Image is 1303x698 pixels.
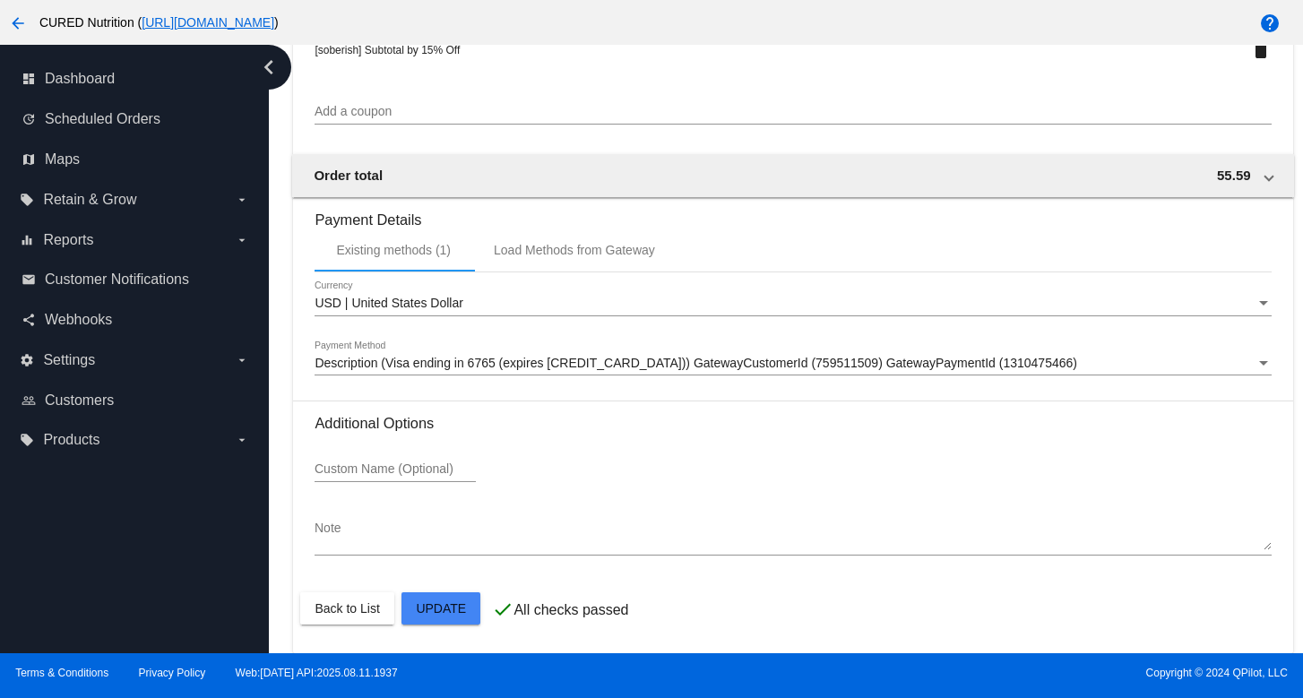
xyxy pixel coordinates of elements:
[300,592,393,625] button: Back to List
[43,432,99,448] span: Products
[22,65,249,93] a: dashboard Dashboard
[20,353,34,367] i: settings
[235,233,249,247] i: arrow_drop_down
[315,297,1271,311] mat-select: Currency
[235,193,249,207] i: arrow_drop_down
[667,667,1288,679] span: Copyright © 2024 QPilot, LLC
[22,152,36,167] i: map
[315,415,1271,432] h3: Additional Options
[315,601,379,616] span: Back to List
[45,392,114,409] span: Customers
[315,356,1077,370] span: Description (Visa ending in 6765 (expires [CREDIT_CARD_DATA])) GatewayCustomerId (759511509) Gate...
[315,44,460,56] span: [soberish] Subtotal by 15% Off
[22,272,36,287] i: email
[416,601,466,616] span: Update
[45,111,160,127] span: Scheduled Orders
[20,433,34,447] i: local_offer
[22,386,249,415] a: people_outline Customers
[43,192,136,208] span: Retain & Grow
[492,599,513,620] mat-icon: check
[315,357,1271,371] mat-select: Payment Method
[22,105,249,134] a: update Scheduled Orders
[315,296,462,310] span: USD | United States Dollar
[401,592,480,625] button: Update
[235,353,249,367] i: arrow_drop_down
[255,53,283,82] i: chevron_left
[39,15,279,30] span: CURED Nutrition ( )
[20,233,34,247] i: equalizer
[45,151,80,168] span: Maps
[22,306,249,334] a: share Webhooks
[139,667,206,679] a: Privacy Policy
[43,352,95,368] span: Settings
[45,271,189,288] span: Customer Notifications
[22,72,36,86] i: dashboard
[22,112,36,126] i: update
[236,667,398,679] a: Web:[DATE] API:2025.08.11.1937
[1217,168,1251,183] span: 55.59
[45,312,112,328] span: Webhooks
[494,243,655,257] div: Load Methods from Gateway
[7,13,29,34] mat-icon: arrow_back
[22,145,249,174] a: map Maps
[22,265,249,294] a: email Customer Notifications
[315,105,1271,119] input: Add a coupon
[45,71,115,87] span: Dashboard
[336,243,451,257] div: Existing methods (1)
[22,393,36,408] i: people_outline
[315,462,476,477] input: Custom Name (Optional)
[314,168,383,183] span: Order total
[315,198,1271,228] h3: Payment Details
[142,15,274,30] a: [URL][DOMAIN_NAME]
[20,193,34,207] i: local_offer
[292,154,1293,197] mat-expansion-panel-header: Order total 55.59
[15,667,108,679] a: Terms & Conditions
[235,433,249,447] i: arrow_drop_down
[43,232,93,248] span: Reports
[513,602,628,618] p: All checks passed
[1250,39,1272,61] mat-icon: delete
[1259,13,1281,34] mat-icon: help
[22,313,36,327] i: share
